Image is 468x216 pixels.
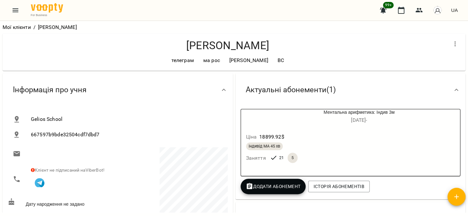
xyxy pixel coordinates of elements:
h6: Заняття [246,154,266,163]
p: ма рос [203,57,220,64]
p: 18899.92 $ [259,133,284,141]
button: Menu [8,3,23,18]
span: індивід МА 45 хв [246,143,283,149]
div: Ментальна арифметика: Індив 3м [272,109,446,124]
span: Історія абонементів [313,183,364,190]
div: Ментальна арифметика: Індив 3м [241,109,272,124]
button: Ментальна арифметика: Індив 3м[DATE]- Ціна18899.92$індивід МА 45 хвЗаняття215 [241,109,446,171]
div: ВС [274,55,288,66]
button: Додати Абонемент [241,179,306,194]
span: Клієнт не підписаний на ViberBot! [31,167,105,173]
button: UA [448,4,460,16]
span: Інформація про учня [13,85,87,95]
button: Історія абонементів [308,181,369,192]
span: 21 [275,155,288,161]
li: / [33,23,35,31]
span: Gelios School [31,115,223,123]
a: Мої клієнти [3,24,31,30]
div: Актуальні абонементи(1) [235,73,466,106]
h4: [PERSON_NAME] [8,39,447,52]
div: телеграм [168,55,198,66]
img: Voopty Logo [31,3,63,13]
img: Telegram [35,178,44,188]
p: [PERSON_NAME] [229,57,268,64]
button: Клієнт підписаний на VooptyBot [31,174,48,191]
p: ВС [278,57,284,64]
span: [DATE] - [351,117,367,123]
span: Додати Абонемент [246,183,301,190]
div: [PERSON_NAME] [225,55,272,66]
p: [PERSON_NAME] [38,23,77,31]
div: ма рос [199,55,224,66]
span: 5 [288,155,298,161]
nav: breadcrumb [3,23,465,31]
h6: Ціна [246,132,257,141]
span: 99+ [383,2,394,8]
span: 667597b9bde32504cdf7dbd7 [31,131,223,139]
div: Дату народження не задано [6,197,118,209]
span: Актуальні абонементи ( 1 ) [246,85,336,95]
span: UA [451,7,458,14]
img: avatar_s.png [433,6,442,15]
p: телеграм [171,57,194,64]
span: For Business [31,13,63,17]
div: Інформація про учня [3,73,233,106]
